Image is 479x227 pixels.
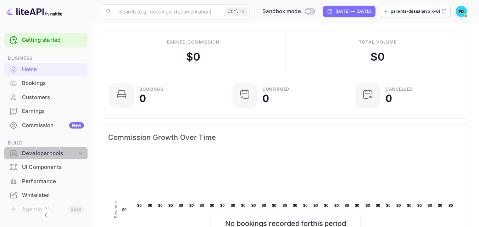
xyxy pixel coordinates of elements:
[22,93,84,102] div: Customers
[262,203,266,208] text: $0
[137,203,142,208] text: $0
[241,203,246,208] text: $0
[324,203,329,208] text: $0
[4,119,88,132] div: CommissionNew
[210,203,215,208] text: $0
[22,107,84,115] div: Earnings
[22,66,84,74] div: Home
[334,203,339,208] text: $0
[359,39,397,45] div: Total volume
[4,76,88,90] a: Bookings
[4,91,88,104] div: Customers
[139,87,163,91] div: Bookings
[22,163,84,171] div: UI Components
[122,208,127,212] text: $0
[40,209,52,221] button: Collapse navigation
[4,160,88,174] a: UI Components
[4,188,88,202] a: Whitelabel
[4,63,88,76] a: Home
[4,63,88,76] div: Home
[371,49,385,65] div: $ 0
[262,93,269,103] div: 0
[391,8,440,15] p: parents-dessansvoix-8i...
[168,203,173,208] text: $0
[283,203,287,208] text: $0
[22,121,84,130] div: Commission
[4,147,88,160] div: Developer tools
[186,49,200,65] div: $ 0
[335,8,371,15] div: [DATE] — [DATE]
[407,203,412,208] text: $0
[4,91,88,104] a: Customers
[428,203,432,208] text: $0
[4,33,88,47] div: Getting started
[456,6,467,17] img: parents dessansvoix
[189,203,194,208] text: $0
[158,203,163,208] text: $0
[251,203,256,208] text: $0
[231,203,235,208] text: $0
[22,79,84,87] div: Bookings
[313,203,318,208] text: $0
[4,55,88,62] span: Business
[262,87,290,91] div: Confirmed
[4,175,88,188] a: Performance
[4,119,88,132] a: CommissionNew
[355,203,360,208] text: $0
[396,203,401,208] text: $0
[148,203,152,208] text: $0
[4,175,88,188] div: Performance
[417,203,422,208] text: $0
[4,139,88,147] span: Build
[220,203,225,208] text: $0
[386,203,391,208] text: $0
[108,132,463,143] span: Commission Growth Over Time
[6,6,62,17] img: LiteAPI logo
[303,203,308,208] text: $0
[385,87,413,91] div: CANCELLED
[4,104,88,118] a: Earnings
[438,203,442,208] text: $0
[113,201,118,218] text: Revenue
[449,203,453,208] text: $0
[225,7,247,16] div: Ctrl+K
[22,177,84,186] div: Performance
[139,93,146,103] div: 0
[22,149,77,158] div: Developer tools
[69,122,84,129] div: New
[179,203,183,208] text: $0
[167,39,219,45] div: Earned commission
[272,203,277,208] text: $0
[22,191,84,199] div: Whitelabel
[293,203,297,208] text: $0
[22,36,84,44] a: Getting started
[260,7,317,16] div: Switch to Production mode
[115,4,222,18] input: Search (e.g. bookings, documentation)
[385,93,392,103] div: 0
[262,7,301,16] span: Sandbox mode
[345,203,349,208] text: $0
[200,203,204,208] text: $0
[366,203,370,208] text: $0
[376,203,380,208] text: $0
